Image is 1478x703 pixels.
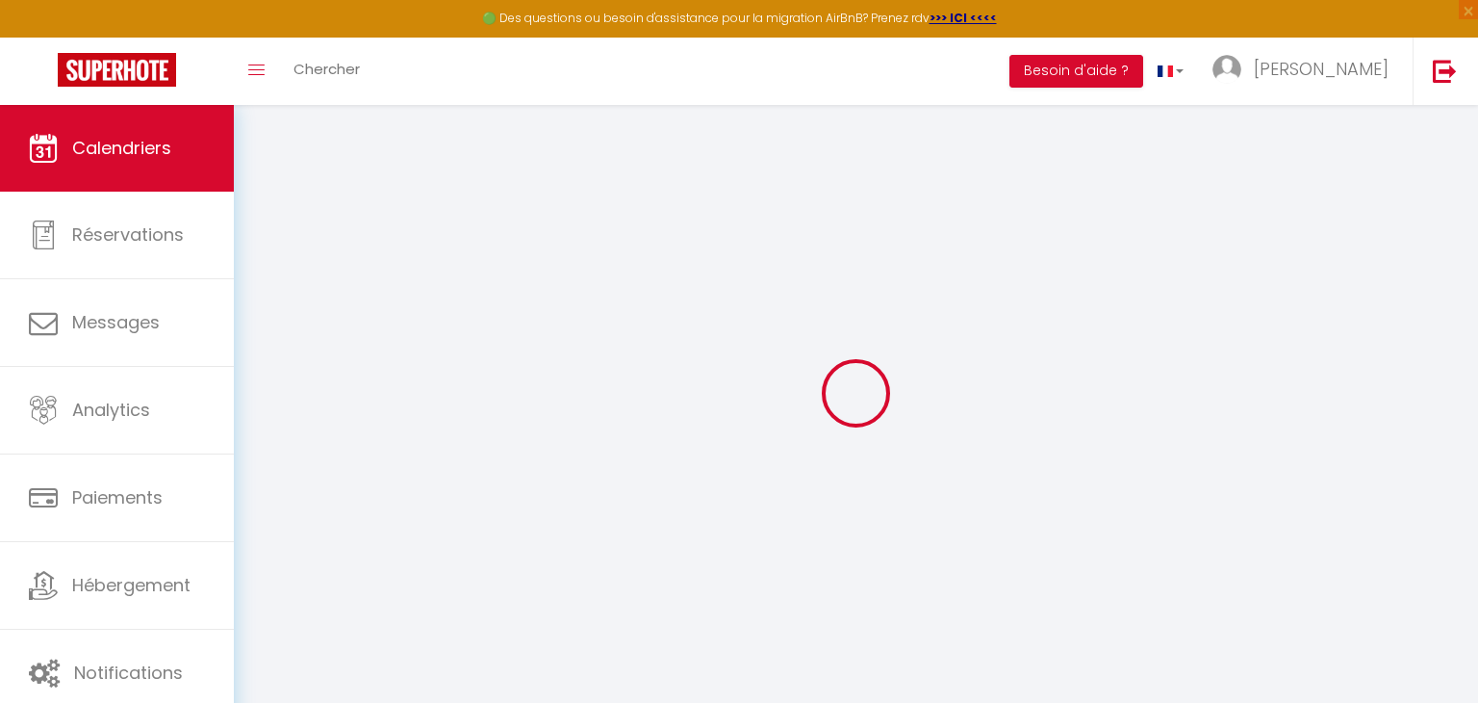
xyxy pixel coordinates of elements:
[58,53,176,87] img: Super Booking
[930,10,997,26] a: >>> ICI <<<<
[279,38,374,105] a: Chercher
[72,222,184,247] span: Réservations
[72,573,191,597] span: Hébergement
[72,485,163,509] span: Paiements
[1433,59,1457,83] img: logout
[72,310,160,334] span: Messages
[72,136,171,160] span: Calendriers
[1009,55,1143,88] button: Besoin d'aide ?
[1212,55,1241,84] img: ...
[1198,38,1413,105] a: ... [PERSON_NAME]
[74,661,183,685] span: Notifications
[293,59,360,79] span: Chercher
[72,398,150,422] span: Analytics
[1254,57,1389,81] span: [PERSON_NAME]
